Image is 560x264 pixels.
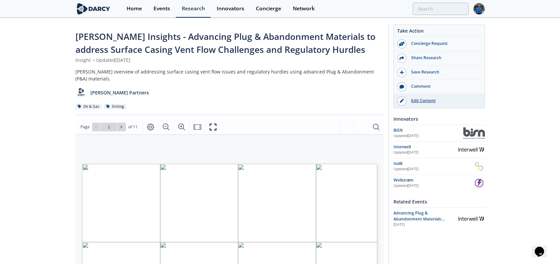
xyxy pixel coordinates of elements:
[393,183,473,189] div: Updated [DATE]
[393,127,485,139] a: BiSN Updated[DATE] BiSN
[75,68,384,82] div: [PERSON_NAME] overview of addressing surface casing vent flow issues and regulatory hurdles using...
[406,55,481,61] div: Share Research
[473,177,485,189] img: Wellstrøm
[393,167,473,172] div: Updated [DATE]
[457,215,485,222] img: Interwell
[256,6,281,11] div: Concierge
[413,3,469,15] input: Advanced Search
[217,6,244,11] div: Innovators
[293,6,315,11] div: Network
[473,161,485,172] img: Isol8
[473,3,485,15] img: Profile
[75,57,384,64] div: Insight Updated [DATE]
[393,222,452,227] div: [DATE]
[393,113,485,125] div: Innovators
[532,237,553,257] iframe: chat widget
[394,27,485,37] div: Take Action
[154,6,170,11] div: Events
[463,127,485,139] img: BiSN
[394,94,485,108] a: Edit Content
[75,31,376,56] span: [PERSON_NAME] Insights - Advancing Plug & Abandonment Materials to address Surface Casing Vent Fl...
[406,83,481,89] div: Comment
[393,177,485,189] a: Wellstrøm Updated[DATE] Wellstrøm
[393,161,485,172] a: Isol8 Updated[DATE] Isol8
[182,6,205,11] div: Research
[393,150,457,155] div: Updated [DATE]
[393,177,473,183] div: Wellstrøm
[406,69,481,75] div: Save Research
[457,146,485,153] img: Interwell
[393,210,485,228] a: Advancing Plug & Abandonment Materials: Addressing Surface Casing Vent Flow Challenges and Regula...
[75,3,112,15] img: logo-wide.svg
[393,161,473,167] div: Isol8
[393,144,485,156] a: Interwell Updated[DATE] Interwell
[406,98,481,104] div: Edit Content
[393,210,445,240] span: Advancing Plug & Abandonment Materials: Addressing Surface Casing Vent Flow Challenges and Regula...
[127,6,142,11] div: Home
[393,196,485,207] div: Related Events
[393,133,463,139] div: Updated [DATE]
[393,144,457,150] div: Interwell
[92,57,96,63] span: •
[75,104,102,110] div: Oil & Gas
[90,89,149,96] p: [PERSON_NAME] Partners
[393,127,463,133] div: BiSN
[406,41,481,47] div: Concierge Request
[104,104,127,110] div: Drilling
